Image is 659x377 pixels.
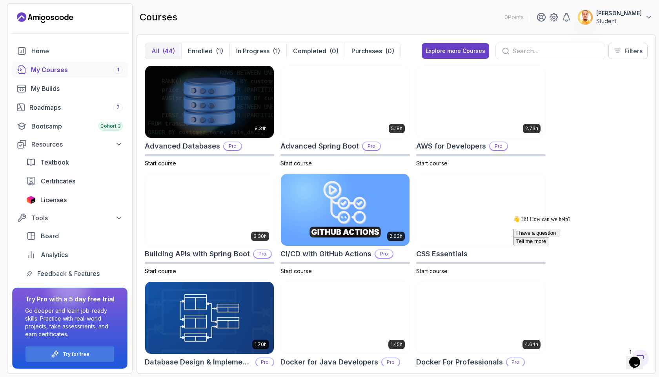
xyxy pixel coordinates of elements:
[12,43,127,59] a: home
[375,250,393,258] p: Pro
[329,46,339,56] div: (0)
[608,43,648,59] button: Filters
[31,65,123,74] div: My Courses
[25,307,115,338] p: Go deeper and learn job-ready skills. Practice with real-world projects, take assessments, and ea...
[390,233,402,239] p: 2.63h
[286,43,345,59] button: Completed(0)
[3,4,60,9] span: 👋 Hi! How can we help?
[351,46,382,56] p: Purchases
[417,174,545,246] img: CSS Essentials card
[12,62,127,78] a: courses
[145,357,252,368] h2: Database Design & Implementation
[145,141,220,152] h2: Advanced Databases
[345,43,400,59] button: Purchases(0)
[31,140,123,149] div: Resources
[416,141,486,152] h2: AWS for Developers
[422,43,489,59] button: Explore more Courses
[525,125,538,132] p: 2.73h
[280,160,312,167] span: Start course
[577,9,653,25] button: user profile image[PERSON_NAME]Student
[181,43,229,59] button: Enrolled(1)
[3,24,39,33] button: Tell me more
[490,142,507,150] p: Pro
[216,46,223,56] div: (1)
[25,346,115,362] button: Try for free
[280,268,312,274] span: Start course
[416,357,503,368] h2: Docker For Professionals
[417,66,545,138] img: AWS for Developers card
[391,341,402,348] p: 1.45h
[253,233,267,239] p: 3.30h
[626,346,651,369] iframe: chat widget
[41,250,68,259] span: Analytics
[162,46,175,56] div: (44)
[363,142,380,150] p: Pro
[280,357,378,368] h2: Docker for Java Developers
[31,121,123,131] div: Bootcamp
[29,103,123,112] div: Roadmaps
[3,16,49,24] button: I have a question
[31,213,123,223] div: Tools
[41,176,75,186] span: Certificates
[254,250,271,258] p: Pro
[117,67,119,73] span: 1
[281,66,410,138] img: Advanced Spring Boot card
[31,46,123,56] div: Home
[145,248,250,259] h2: Building APIs with Spring Boot
[145,268,176,274] span: Start course
[578,10,593,25] img: user profile image
[22,247,127,263] a: analytics
[416,248,468,259] h2: CSS Essentials
[236,46,269,56] p: In Progress
[40,195,67,205] span: Licenses
[145,66,274,138] img: Advanced Databases card
[385,46,394,56] div: (0)
[145,160,176,167] span: Start course
[100,123,121,129] span: Cohort 3
[22,228,127,244] a: board
[12,211,127,225] button: Tools
[22,266,127,281] a: feedback
[280,141,359,152] h2: Advanced Spring Boot
[504,13,524,21] p: 0 Points
[416,160,448,167] span: Start course
[229,43,286,59] button: In Progress(1)
[224,142,241,150] p: Pro
[3,3,144,33] div: 👋 Hi! How can we help?I have a questionTell me more
[255,341,267,348] p: 1.70h
[37,269,100,278] span: Feedback & Features
[596,17,642,25] p: Student
[26,196,36,204] img: jetbrains icon
[151,46,159,56] p: All
[281,174,410,246] img: CI/CD with GitHub Actions card
[22,173,127,189] a: certificates
[280,248,371,259] h2: CI/CD with GitHub Actions
[12,137,127,151] button: Resources
[391,125,402,132] p: 5.18h
[40,158,69,167] span: Textbook
[12,118,127,134] a: bootcamp
[12,81,127,96] a: builds
[22,154,127,170] a: textbook
[507,358,524,366] p: Pro
[145,174,274,246] img: Building APIs with Spring Boot card
[145,282,274,354] img: Database Design & Implementation card
[624,46,643,56] p: Filters
[22,192,127,208] a: licenses
[525,341,538,348] p: 4.64h
[416,268,448,274] span: Start course
[281,282,410,354] img: Docker for Java Developers card
[140,11,177,24] h2: courses
[188,46,213,56] p: Enrolled
[596,9,642,17] p: [PERSON_NAME]
[293,46,326,56] p: Completed
[256,358,273,366] p: Pro
[273,46,280,56] div: (1)
[417,282,545,354] img: Docker For Professionals card
[63,351,89,357] a: Try for free
[41,231,59,241] span: Board
[17,11,73,24] a: Landing page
